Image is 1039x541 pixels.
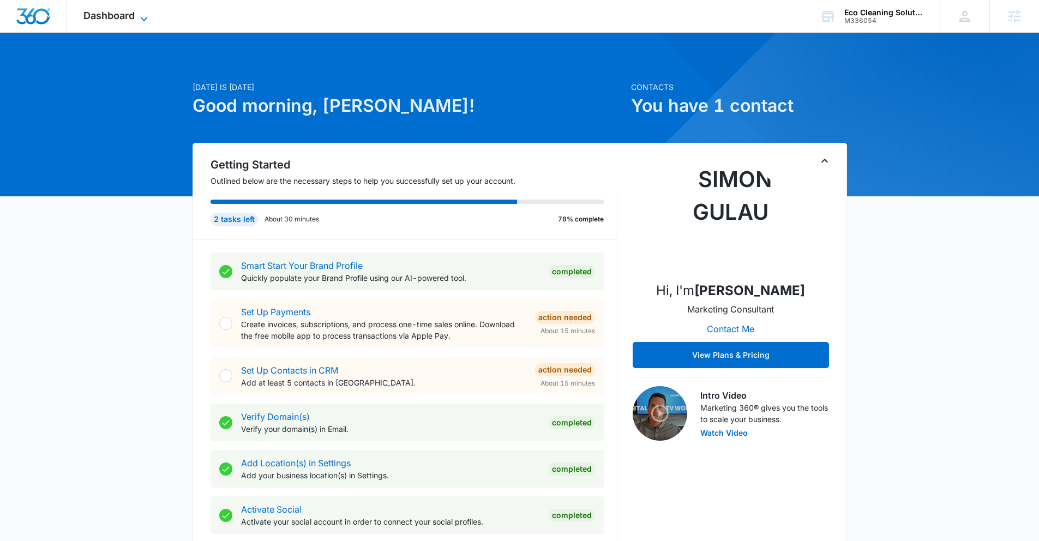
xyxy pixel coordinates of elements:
strong: [PERSON_NAME] [694,282,805,298]
h1: Good morning, [PERSON_NAME]! [193,93,624,119]
p: Add at least 5 contacts in [GEOGRAPHIC_DATA]. [241,377,526,388]
p: Outlined below are the necessary steps to help you successfully set up your account. [211,175,617,187]
div: 2 tasks left [211,213,258,226]
h1: You have 1 contact [631,93,847,119]
a: Activate Social [241,504,302,515]
button: View Plans & Pricing [633,342,829,368]
span: About 15 minutes [540,378,595,388]
div: Domain: [DOMAIN_NAME] [28,28,120,37]
div: Completed [549,509,595,522]
a: Add Location(s) in Settings [241,458,351,468]
p: About 30 minutes [265,214,319,224]
p: Marketing 360® gives you the tools to scale your business. [700,402,829,425]
p: Quickly populate your Brand Profile using our AI-powered tool. [241,272,540,284]
div: Completed [549,416,595,429]
a: Smart Start Your Brand Profile [241,260,363,271]
p: Marketing Consultant [687,303,774,316]
button: Watch Video [700,429,748,437]
p: Verify your domain(s) in Email. [241,423,540,435]
h3: Intro Video [700,389,829,402]
img: tab_domain_overview_orange.svg [29,63,38,72]
img: website_grey.svg [17,28,26,37]
a: Set Up Contacts in CRM [241,365,338,376]
img: logo_orange.svg [17,17,26,26]
div: account name [844,8,924,17]
img: tab_keywords_by_traffic_grey.svg [109,63,117,72]
div: account id [844,17,924,25]
p: 78% complete [558,214,604,224]
p: Add your business location(s) in Settings. [241,470,540,481]
button: Toggle Collapse [818,154,831,167]
p: Activate your social account in order to connect your social profiles. [241,516,540,527]
p: [DATE] is [DATE] [193,81,624,93]
span: Dashboard [83,10,135,21]
div: Completed [549,265,595,278]
div: Completed [549,462,595,476]
div: v 4.0.25 [31,17,53,26]
div: Keywords by Traffic [121,64,184,71]
img: Simon Gulau [676,163,785,272]
div: Domain Overview [41,64,98,71]
p: Create invoices, subscriptions, and process one-time sales online. Download the free mobile app t... [241,318,526,341]
a: Verify Domain(s) [241,411,310,422]
span: About 15 minutes [540,326,595,336]
a: Set Up Payments [241,306,310,317]
p: Contacts [631,81,847,93]
button: Contact Me [696,316,765,342]
img: Intro Video [633,386,687,441]
div: Action Needed [535,363,595,376]
div: Action Needed [535,311,595,324]
p: Hi, I'm [656,281,805,300]
h2: Getting Started [211,157,617,173]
